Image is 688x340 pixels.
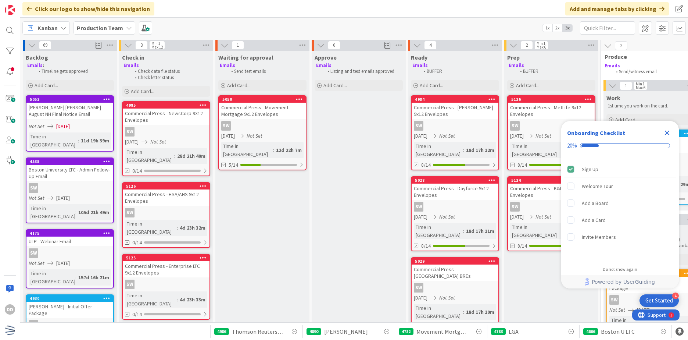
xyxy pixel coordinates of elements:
div: Min 1 [537,42,545,45]
div: 4d 23h 33m [178,295,207,304]
li: BUFFER [420,68,498,74]
span: : [78,137,79,145]
div: Time in [GEOGRAPHIC_DATA] [510,142,562,158]
span: 69 [39,41,51,50]
div: Checklist Container [561,121,679,288]
span: [DATE] [221,132,235,140]
div: 4985Commercial Press - NewsCorp 9X12 Envelopes [123,102,209,125]
div: Time in [GEOGRAPHIC_DATA] [609,316,661,332]
i: Not Set [29,123,44,130]
div: 4984Commercial Press - [PERSON_NAME] 9x12 Envelopes [412,96,498,119]
div: 5125 [126,255,209,261]
div: SW [510,202,520,212]
div: 5050 [222,97,306,102]
img: avatar [5,325,15,335]
div: DD [5,304,15,315]
span: [DATE] [414,132,427,140]
i: Not Set [439,132,455,139]
span: Approve [315,54,337,61]
div: Add a Card [582,216,606,224]
i: Not Set [247,132,262,139]
div: 4984 [415,97,498,102]
div: 5029 [412,258,498,265]
div: SW [414,202,423,212]
span: : [174,152,175,160]
span: 4 [424,41,437,50]
div: 5028 [412,177,498,184]
div: Invite Members [582,233,616,241]
div: Time in [GEOGRAPHIC_DATA] [221,142,273,158]
span: [PERSON_NAME] [324,327,368,336]
div: SW [29,248,38,258]
div: SW [412,283,498,293]
div: 4930 [30,296,113,301]
div: SW [221,121,231,131]
span: [DATE] [510,132,524,140]
div: Commercial Press - HSA/AHS 9x12 Envelopes [123,190,209,206]
span: Waiting for approval [218,54,273,61]
div: 5124Commercial Press - K&L Gates 9x12 Envelopes [508,177,595,200]
span: [DATE] [414,294,427,302]
i: Not Set [150,138,166,145]
li: Send test emails [227,68,305,74]
div: Time in [GEOGRAPHIC_DATA] [125,291,177,308]
div: 5053[PERSON_NAME] [PERSON_NAME] August NH Final Notice Email [26,96,113,119]
div: Close Checklist [661,127,673,139]
div: Max 12 [151,45,163,49]
div: 5053 [26,96,113,103]
div: Checklist items [561,158,679,262]
div: Time in [GEOGRAPHIC_DATA] [29,132,78,149]
div: Commercial Press - NewsCorp 9X12 Envelopes [123,109,209,125]
div: [PERSON_NAME] [PERSON_NAME] August NH Final Notice Email [26,103,113,119]
span: Add Card... [227,82,251,89]
i: Not Set [535,132,551,139]
span: Add Card... [516,82,540,89]
div: Commercial Press - Enterprise LTC 9x12 Envelopes [123,261,209,277]
b: Production Team [77,24,123,32]
span: 0/14 [132,167,142,175]
span: [DATE] [637,306,651,314]
div: Open Get Started checklist, remaining modules: 4 [639,294,679,307]
span: Work [606,94,620,102]
span: : [177,295,178,304]
span: 3 [135,41,148,50]
strong: Emails [605,63,620,69]
div: KH [29,320,38,330]
span: [DATE] [56,123,70,130]
div: Max 6 [537,45,546,49]
strong: Emails [123,62,139,68]
i: Not Set [29,195,44,201]
li: Listing and test emails approved [323,68,402,74]
div: 4666 [583,328,598,335]
div: 4890 [307,328,321,335]
div: Click our logo to show/hide this navigation [22,2,154,15]
div: 4783 [491,328,506,335]
input: Quick Filter... [580,21,635,35]
div: Time in [GEOGRAPHIC_DATA] [414,142,463,158]
div: 4175 [30,231,113,236]
a: 5053[PERSON_NAME] [PERSON_NAME] August NH Final Notice EmailNot Set[DATE]Time in [GEOGRAPHIC_DATA... [26,95,114,152]
div: SW [508,202,595,212]
a: 5126Commercial Press - HSA/AHS 9x12 EnvelopesSWTime in [GEOGRAPHIC_DATA]:4d 23h 32m0/14 [122,182,210,248]
div: 1 [38,3,40,9]
div: SW [123,280,209,289]
div: SW [29,183,38,193]
div: SW [412,202,498,212]
div: SW [508,121,595,131]
div: 5126Commercial Press - HSA/AHS 9x12 Envelopes [123,183,209,206]
span: : [75,208,76,216]
div: Footer [561,275,679,288]
li: Check data file status [131,68,209,74]
span: 8/14 [517,242,527,250]
div: 4 [672,293,679,299]
div: SW [609,295,619,305]
div: Onboarding Checklist [567,128,625,137]
div: Time in [GEOGRAPHIC_DATA] [125,148,174,164]
span: : [463,227,464,235]
div: 5126 [126,184,209,189]
span: Add Card... [131,88,154,95]
span: 1 [232,41,244,50]
li: Timeline gets approved [35,68,113,74]
span: 5/14 [229,161,238,169]
div: Invite Members is incomplete. [564,229,676,245]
